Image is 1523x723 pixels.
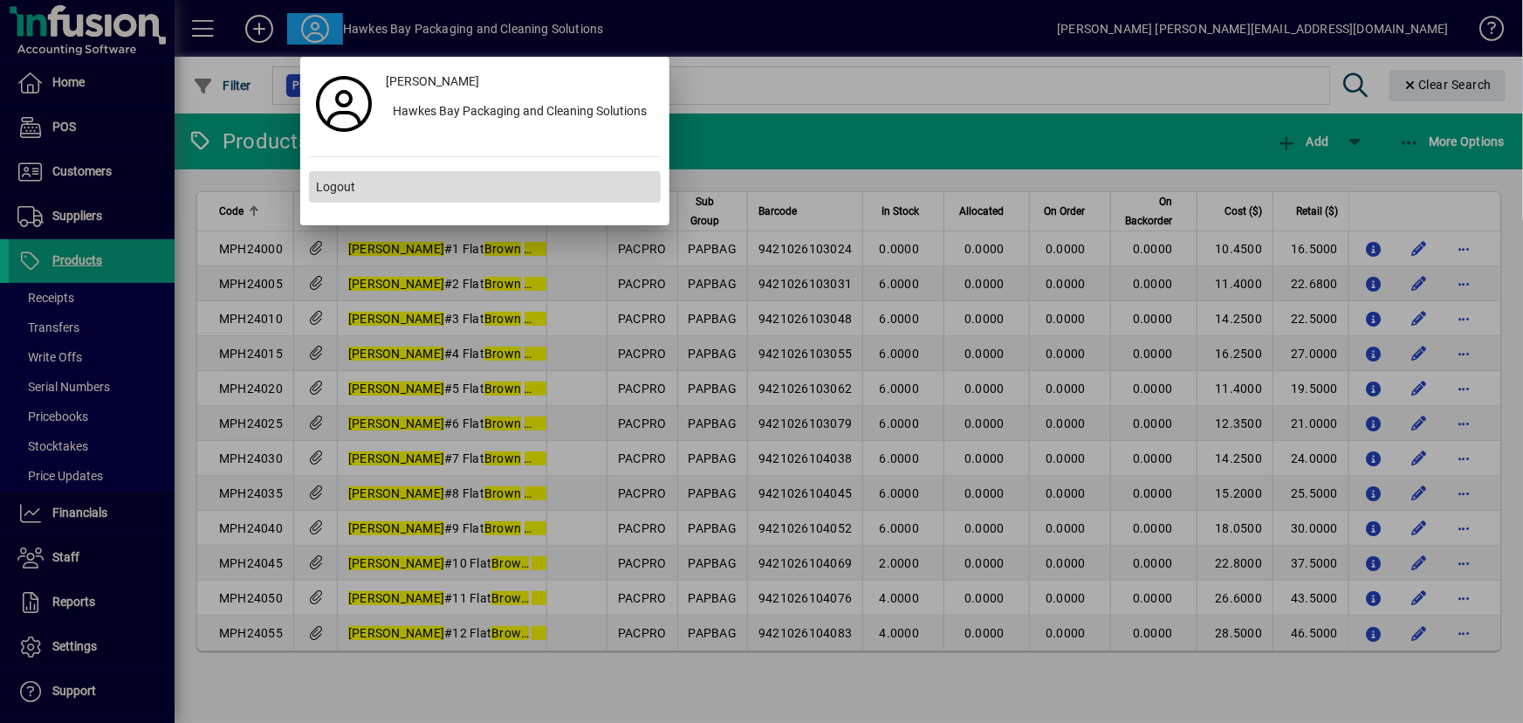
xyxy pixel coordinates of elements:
a: Profile [309,88,379,120]
span: Logout [316,178,355,196]
button: Hawkes Bay Packaging and Cleaning Solutions [379,97,661,128]
button: Logout [309,171,661,203]
span: [PERSON_NAME] [386,72,479,91]
a: [PERSON_NAME] [379,65,661,97]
